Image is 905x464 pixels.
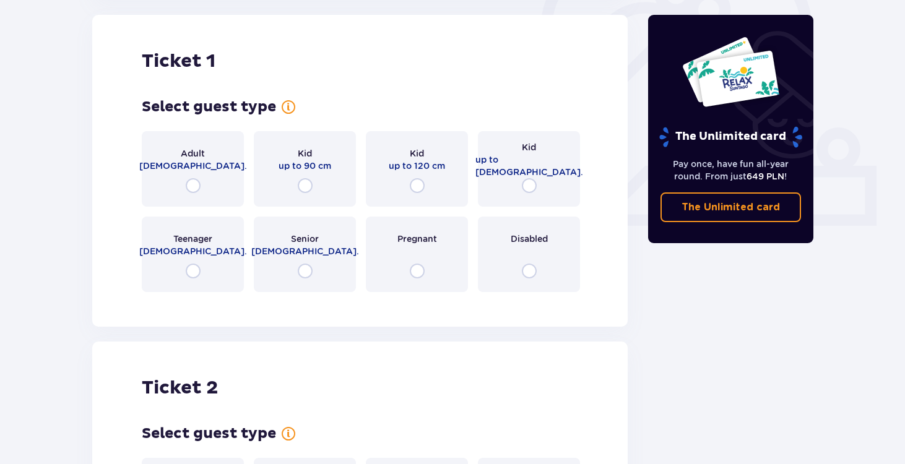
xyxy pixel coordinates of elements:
[658,126,803,148] p: The Unlimited card
[139,245,247,257] span: [DEMOGRAPHIC_DATA].
[298,147,312,160] span: Kid
[291,233,319,245] span: Senior
[511,233,548,245] span: Disabled
[139,160,247,172] span: [DEMOGRAPHIC_DATA].
[142,424,276,443] h3: Select guest type
[389,160,445,172] span: up to 120 cm
[142,49,215,73] h2: Ticket 1
[475,153,583,178] span: up to [DEMOGRAPHIC_DATA].
[660,158,802,183] p: Pay once, have fun all-year round. From just !
[747,171,784,181] span: 649 PLN
[410,147,424,160] span: Kid
[251,245,359,257] span: [DEMOGRAPHIC_DATA].
[279,160,331,172] span: up to 90 cm
[522,141,536,153] span: Kid
[397,233,437,245] span: Pregnant
[660,192,802,222] a: The Unlimited card
[173,233,212,245] span: Teenager
[682,200,780,214] p: The Unlimited card
[682,36,780,108] img: Two entry cards to Suntago with the word 'UNLIMITED RELAX', featuring a white background with tro...
[142,376,218,400] h2: Ticket 2
[181,147,205,160] span: Adult
[142,98,276,116] h3: Select guest type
